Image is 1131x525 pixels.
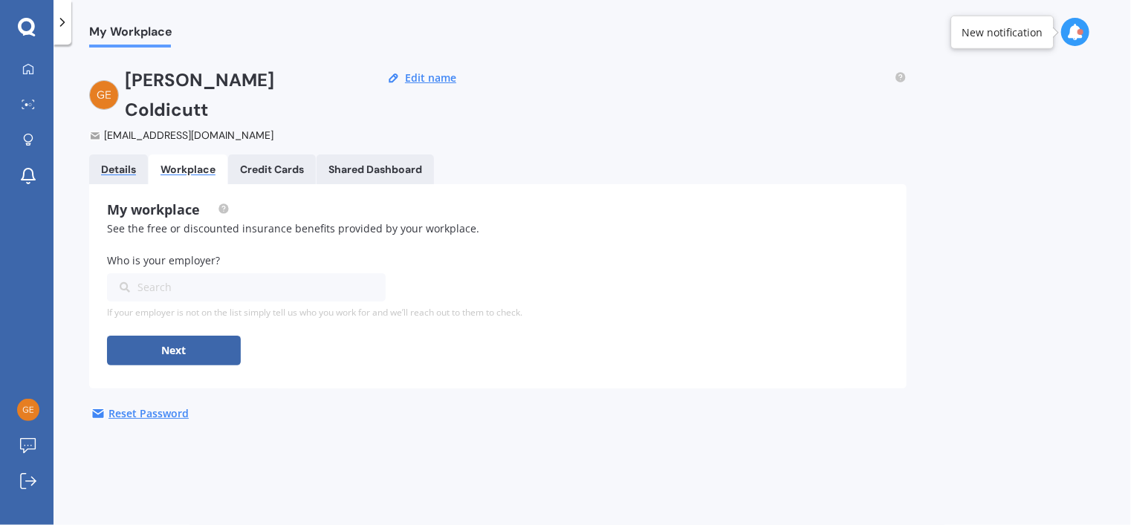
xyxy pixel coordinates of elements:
[107,221,479,235] span: See the free or discounted insurance benefits provided by your workplace.
[89,25,172,45] span: My Workplace
[228,154,316,184] a: Credit Cards
[125,65,357,125] h2: [PERSON_NAME] Coldicutt
[89,154,148,184] a: Details
[317,154,434,184] a: Shared Dashboard
[108,406,189,421] div: Reset Password
[120,279,355,296] div: Search
[962,25,1043,39] div: New notification
[107,336,241,365] button: Next
[401,71,461,85] button: Edit name
[107,307,889,318] div: If your employer is not on the list simply tell us who you work for and we’ll reach out to them t...
[107,200,230,218] span: My workplace
[161,163,215,176] div: Workplace
[89,128,357,143] div: [EMAIL_ADDRESS][DOMAIN_NAME]
[101,163,136,176] div: Details
[328,163,422,176] div: Shared Dashboard
[240,163,304,176] div: Credit Cards
[17,399,39,421] img: 270da506814846b1ddd51c26f6090766
[89,80,119,110] img: 270da506814846b1ddd51c26f6090766
[149,154,227,184] a: Workplace
[107,254,889,267] h3: Who is your employer?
